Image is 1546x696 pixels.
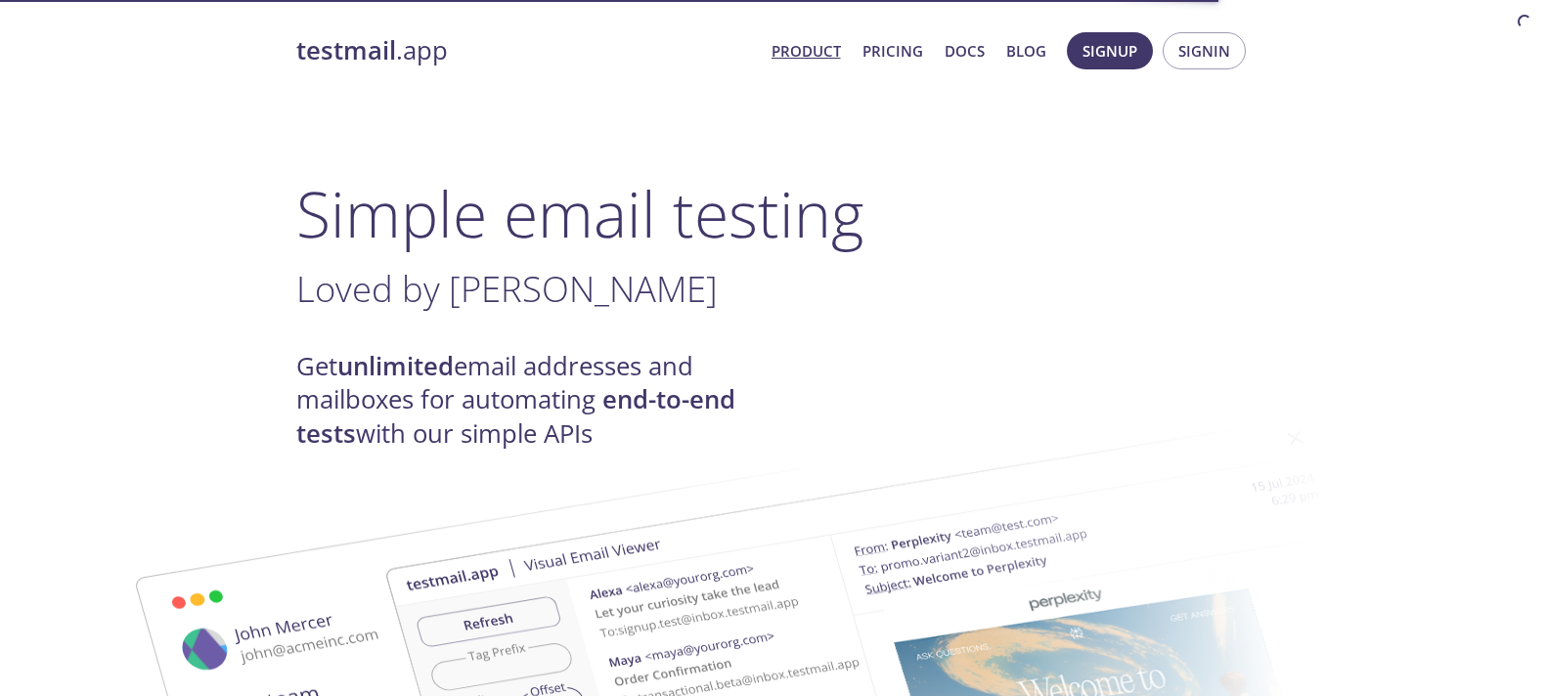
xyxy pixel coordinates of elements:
a: Pricing [862,38,923,64]
a: Product [772,38,841,64]
span: Signup [1082,38,1137,64]
h1: Simple email testing [296,176,1251,251]
span: Loved by [PERSON_NAME] [296,264,718,313]
strong: testmail [296,33,396,67]
a: Blog [1006,38,1046,64]
h4: Get email addresses and mailboxes for automating with our simple APIs [296,350,773,451]
strong: end-to-end tests [296,382,735,450]
strong: unlimited [337,349,454,383]
a: testmail.app [296,34,756,67]
span: Signin [1178,38,1230,64]
a: Docs [945,38,985,64]
button: Signin [1163,32,1246,69]
button: Signup [1067,32,1153,69]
